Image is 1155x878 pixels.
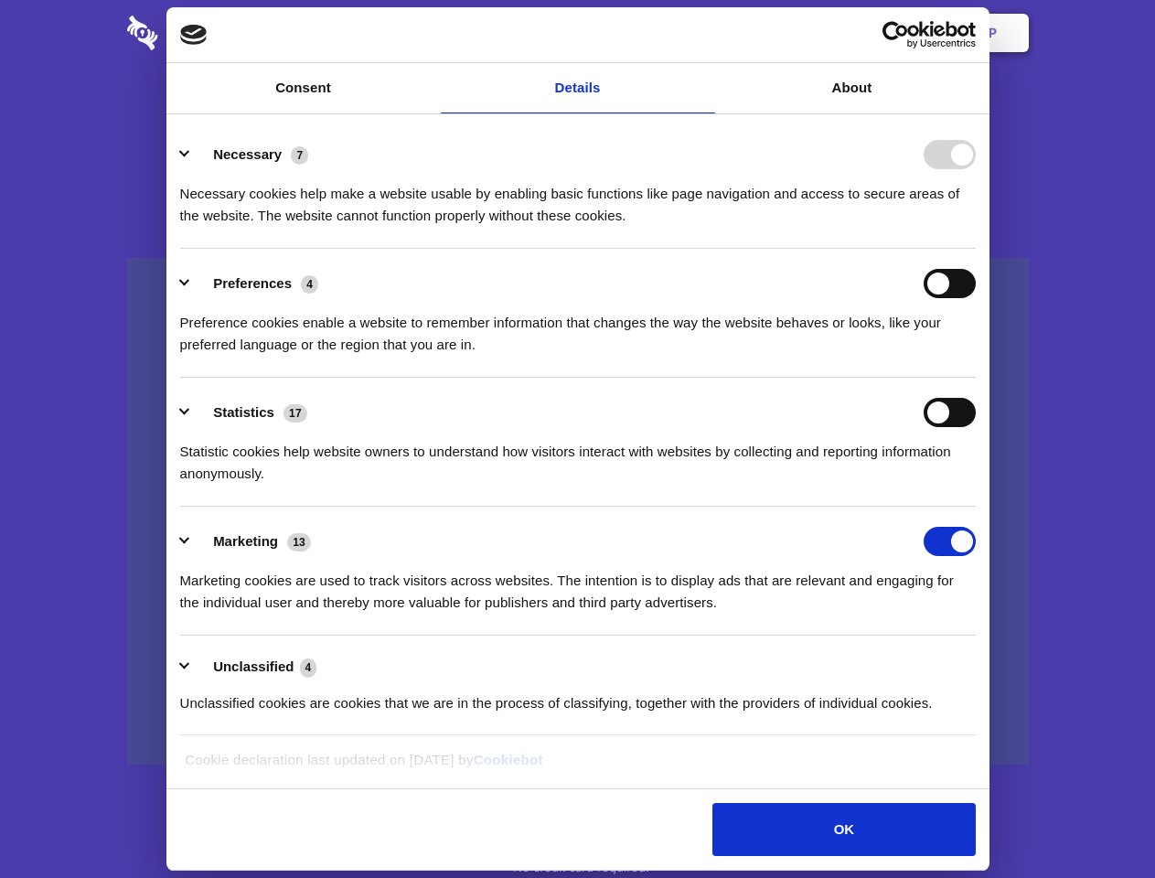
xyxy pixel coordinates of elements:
a: Details [441,63,715,113]
div: Statistic cookies help website owners to understand how visitors interact with websites by collec... [180,427,976,485]
span: 4 [301,275,318,294]
label: Statistics [213,404,274,420]
a: Cookiebot [474,752,543,767]
span: 4 [300,658,317,677]
a: Wistia video thumbnail [127,258,1029,766]
span: 7 [291,146,308,165]
label: Marketing [213,533,278,549]
div: Preference cookies enable a website to remember information that changes the way the website beha... [180,298,976,356]
button: Preferences (4) [180,269,330,298]
a: Consent [166,63,441,113]
label: Preferences [213,275,292,291]
img: logo [180,25,208,45]
a: About [715,63,989,113]
div: Necessary cookies help make a website usable by enabling basic functions like page navigation and... [180,169,976,227]
button: Necessary (7) [180,140,320,169]
iframe: Drift Widget Chat Controller [1064,787,1133,856]
div: Cookie declaration last updated on [DATE] by [171,749,984,785]
a: Contact [742,5,826,61]
span: 13 [287,533,311,551]
button: Unclassified (4) [180,656,328,679]
button: Marketing (13) [180,527,323,556]
h1: Eliminate Slack Data Loss. [127,82,1029,148]
span: 17 [283,404,307,423]
h4: Auto-redaction of sensitive data, encrypted data sharing and self-destructing private chats. Shar... [127,166,1029,227]
label: Necessary [213,146,282,162]
div: Unclassified cookies are cookies that we are in the process of classifying, together with the pro... [180,679,976,714]
div: Marketing cookies are used to track visitors across websites. The intention is to display ads tha... [180,556,976,614]
a: Pricing [537,5,616,61]
a: Login [829,5,909,61]
button: Statistics (17) [180,398,319,427]
a: Usercentrics Cookiebot - opens in a new window [816,21,976,48]
button: OK [712,803,975,856]
img: logo-wordmark-white-trans-d4663122ce5f474addd5e946df7df03e33cb6a1c49d2221995e7729f52c070b2.svg [127,16,283,50]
